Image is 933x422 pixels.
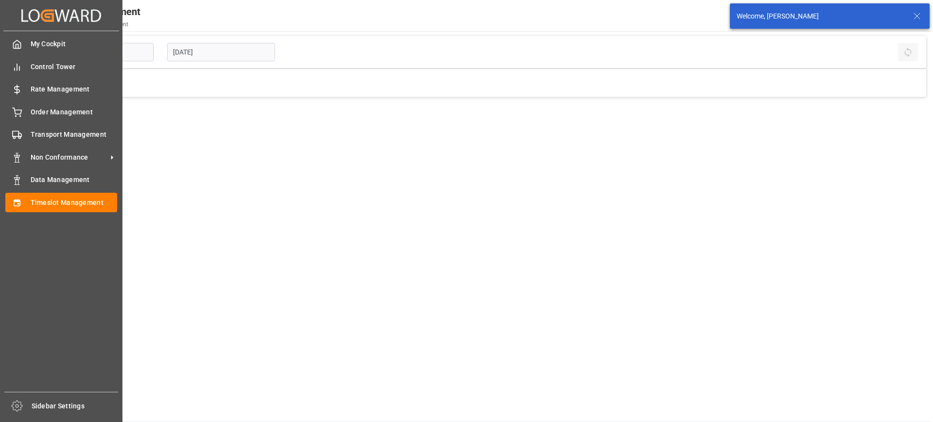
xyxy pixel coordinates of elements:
a: Control Tower [5,57,117,76]
span: Control Tower [31,62,118,72]
a: My Cockpit [5,35,117,54]
span: Non Conformance [31,152,107,163]
span: Sidebar Settings [32,401,119,411]
a: Order Management [5,102,117,121]
span: Transport Management [31,129,118,140]
span: Order Management [31,107,118,117]
span: Data Management [31,175,118,185]
span: My Cockpit [31,39,118,49]
div: Welcome, [PERSON_NAME] [737,11,904,21]
span: Rate Management [31,84,118,94]
input: DD-MM-YYYY [167,43,275,61]
a: Transport Management [5,125,117,144]
span: Timeslot Management [31,198,118,208]
a: Data Management [5,170,117,189]
a: Timeslot Management [5,193,117,212]
a: Rate Management [5,80,117,99]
